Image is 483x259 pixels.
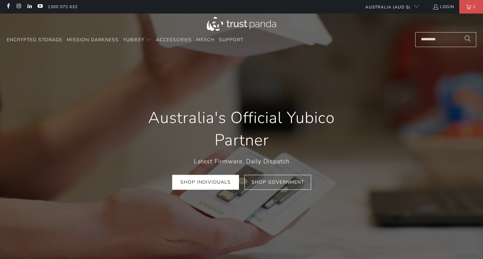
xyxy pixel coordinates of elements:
span: YubiKey [123,37,144,43]
span: Mission Darkness [67,37,119,43]
a: Trust Panda Australia on LinkedIn [26,4,32,9]
span: Accessories [156,37,192,43]
img: Trust Panda Australia [207,17,276,31]
a: Trust Panda Australia on Facebook [5,4,11,9]
nav: Translation missing: en.navigation.header.main_nav [7,32,243,48]
span: Encrypted Storage [7,37,62,43]
summary: YubiKey [123,32,152,48]
p: Latest Firmware, Daily Dispatch [130,156,354,166]
a: Merch [196,32,215,48]
button: Search [459,32,476,47]
span: Merch [196,37,215,43]
a: Trust Panda Australia on Instagram [16,4,21,9]
a: Accessories [156,32,192,48]
a: Support [219,32,243,48]
a: Shop Individuals [172,175,239,190]
a: 1300 072 632 [48,3,78,10]
h1: Australia's Official Yubico Partner [130,107,354,152]
a: Encrypted Storage [7,32,62,48]
span: Support [219,37,243,43]
a: Login [432,3,454,10]
iframe: Button to launch messaging window [456,232,478,254]
a: Shop Government [244,175,311,190]
a: Trust Panda Australia on YouTube [37,4,43,9]
a: Mission Darkness [67,32,119,48]
input: Search... [415,32,476,47]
